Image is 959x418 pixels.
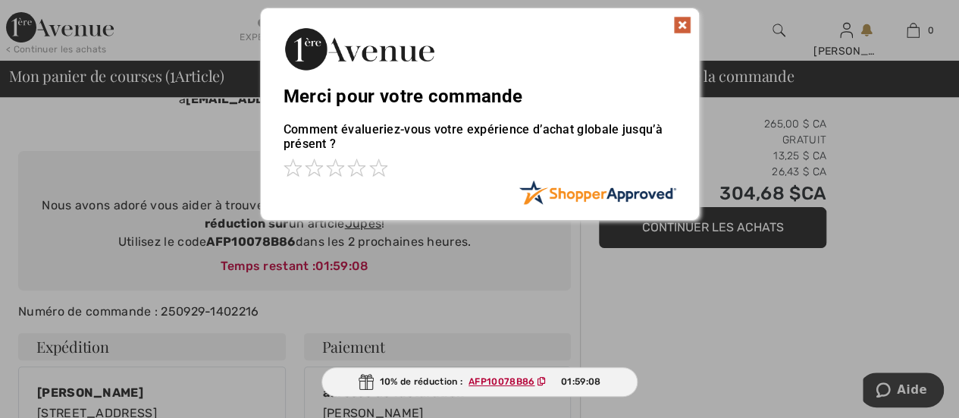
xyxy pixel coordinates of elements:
font: Comment évalueriez-vous votre expérience d’achat globale jusqu’à présent ? [284,122,663,151]
font: Aide [34,11,64,24]
img: Gift.svg [359,374,374,390]
font: Merci pour votre commande [284,86,523,107]
img: x [673,16,691,34]
img: Merci pour votre commande [284,24,435,74]
font: 10% de réduction : [380,376,462,387]
font: AFP10078B86 [469,376,534,387]
font: 01:59:08 [561,376,600,387]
